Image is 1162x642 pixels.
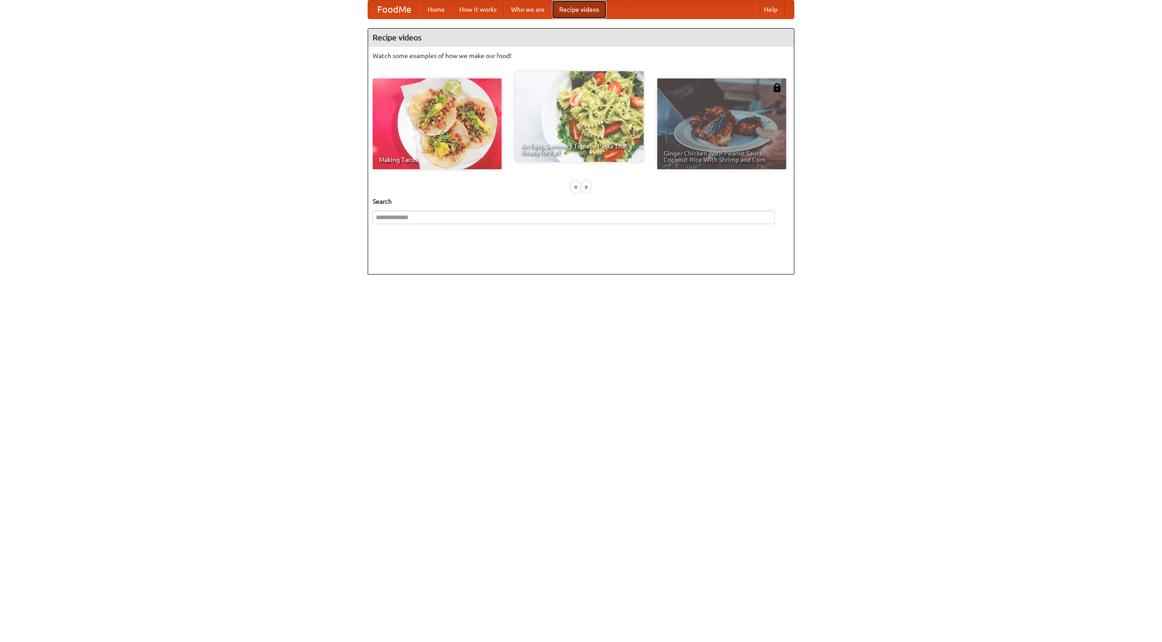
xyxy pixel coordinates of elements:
span: Making Tacos [379,157,495,163]
a: FoodMe [368,0,420,19]
a: Making Tacos [373,78,502,169]
p: Watch some examples of how we make our food! [373,51,789,60]
h5: Search [373,197,789,206]
a: Help [757,0,785,19]
h4: Recipe videos [368,29,794,47]
a: How it works [452,0,504,19]
a: Recipe videos [552,0,606,19]
img: 483408.png [773,83,782,92]
div: » [582,181,591,192]
span: An Easy, Summery Tomato Pasta That's Ready for Fall [521,143,637,156]
div: « [571,181,580,192]
a: Who we are [504,0,552,19]
a: An Easy, Summery Tomato Pasta That's Ready for Fall [515,71,644,162]
a: Home [420,0,452,19]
